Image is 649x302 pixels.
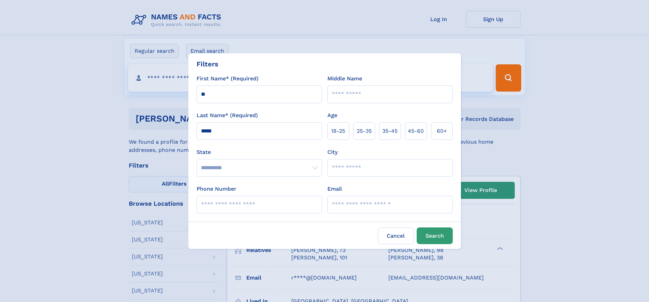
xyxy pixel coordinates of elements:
label: State [197,148,322,156]
label: Last Name* (Required) [197,111,258,120]
label: City [327,148,338,156]
label: Age [327,111,337,120]
button: Search [417,227,453,244]
label: First Name* (Required) [197,75,259,83]
label: Cancel [378,227,414,244]
span: 25‑35 [357,127,372,135]
label: Phone Number [197,185,236,193]
span: 45‑60 [408,127,424,135]
span: 60+ [437,127,447,135]
span: 35‑45 [382,127,398,135]
span: 18‑25 [331,127,345,135]
label: Middle Name [327,75,362,83]
label: Email [327,185,342,193]
div: Filters [197,59,218,69]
